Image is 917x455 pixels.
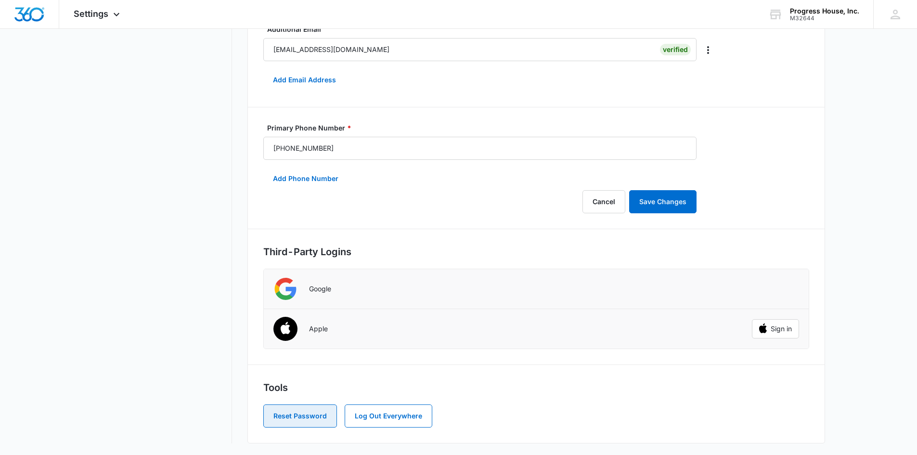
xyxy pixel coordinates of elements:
[267,123,700,133] label: Primary Phone Number
[790,15,859,22] div: account id
[273,277,297,301] img: Google
[309,285,331,293] p: Google
[790,7,859,15] div: account name
[263,68,346,91] button: Add Email Address
[582,190,625,213] button: Cancel
[747,278,804,299] iframe: Sign in with Google Button
[263,404,337,428] button: Reset Password
[700,42,716,58] button: Overflow Menu
[74,9,108,19] span: Settings
[268,312,304,348] img: Apple
[263,380,809,395] h2: Tools
[629,190,697,213] button: Save Changes
[660,44,691,55] div: Verified
[267,24,700,34] label: Additional Email
[345,404,432,428] button: Log Out Everywhere
[263,167,348,190] button: Add Phone Number
[309,325,328,333] p: Apple
[752,319,799,338] button: Sign in
[263,245,809,259] h2: Third-Party Logins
